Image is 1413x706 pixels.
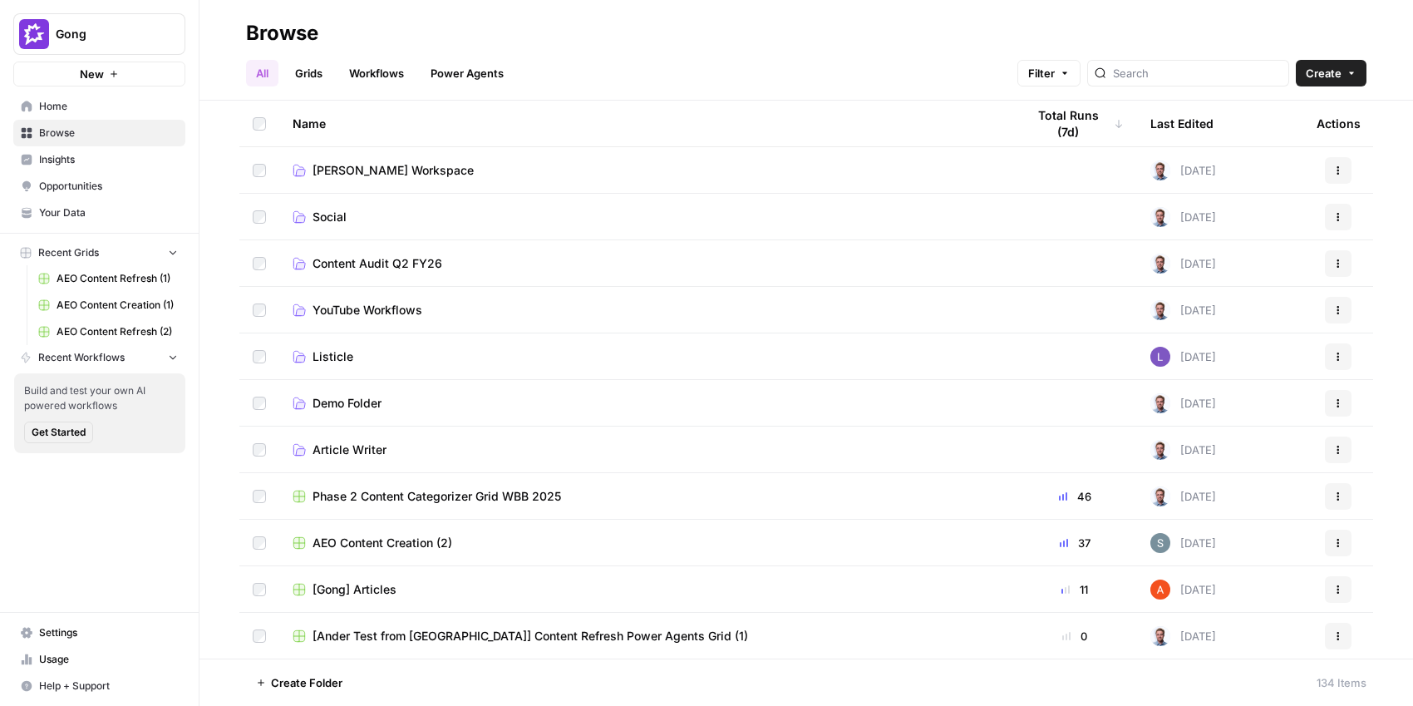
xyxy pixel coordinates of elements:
[246,669,352,696] button: Create Folder
[313,162,474,179] span: [PERSON_NAME] Workspace
[13,93,185,120] a: Home
[1317,101,1361,146] div: Actions
[13,13,185,55] button: Workspace: Gong
[1150,300,1170,320] img: bf076u973kud3p63l3g8gndu11n6
[39,179,178,194] span: Opportunities
[313,348,353,365] span: Listicle
[39,205,178,220] span: Your Data
[1150,101,1214,146] div: Last Edited
[1150,347,1170,367] img: rn7sh892ioif0lo51687sih9ndqw
[31,318,185,345] a: AEO Content Refresh (2)
[24,422,93,443] button: Get Started
[1150,347,1216,367] div: [DATE]
[1113,65,1282,81] input: Search
[1150,207,1170,227] img: bf076u973kud3p63l3g8gndu11n6
[39,99,178,114] span: Home
[246,20,318,47] div: Browse
[293,395,999,412] a: Demo Folder
[293,302,999,318] a: YouTube Workflows
[293,581,999,598] a: [Gong] Articles
[293,535,999,551] a: AEO Content Creation (2)
[13,200,185,226] a: Your Data
[1150,580,1170,600] img: cje7zb9ux0f2nqyv5qqgv3u0jxek
[38,245,99,260] span: Recent Grids
[80,66,104,82] span: New
[1150,254,1216,274] div: [DATE]
[1150,393,1216,413] div: [DATE]
[293,348,999,365] a: Listicle
[1017,60,1081,86] button: Filter
[313,302,422,318] span: YouTube Workflows
[13,646,185,673] a: Usage
[13,62,185,86] button: New
[1026,628,1124,644] div: 0
[1028,65,1055,81] span: Filter
[339,60,414,86] a: Workflows
[1150,486,1170,506] img: bf076u973kud3p63l3g8gndu11n6
[313,395,382,412] span: Demo Folder
[1026,535,1124,551] div: 37
[57,324,178,339] span: AEO Content Refresh (2)
[39,652,178,667] span: Usage
[1150,160,1216,180] div: [DATE]
[24,383,175,413] span: Build and test your own AI powered workflows
[13,173,185,200] a: Opportunities
[1026,101,1124,146] div: Total Runs (7d)
[1150,626,1170,646] img: bf076u973kud3p63l3g8gndu11n6
[19,19,49,49] img: Gong Logo
[1150,440,1216,460] div: [DATE]
[32,425,86,440] span: Get Started
[1150,160,1170,180] img: bf076u973kud3p63l3g8gndu11n6
[421,60,514,86] a: Power Agents
[1150,440,1170,460] img: bf076u973kud3p63l3g8gndu11n6
[39,126,178,141] span: Browse
[1150,254,1170,274] img: bf076u973kud3p63l3g8gndu11n6
[293,628,999,644] a: [Ander Test from [GEOGRAPHIC_DATA]] Content Refresh Power Agents Grid (1)
[246,60,278,86] a: All
[293,255,999,272] a: Content Audit Q2 FY26
[13,120,185,146] a: Browse
[38,350,125,365] span: Recent Workflows
[13,146,185,173] a: Insights
[57,271,178,286] span: AEO Content Refresh (1)
[1150,626,1216,646] div: [DATE]
[313,442,386,458] span: Article Writer
[1150,533,1170,553] img: w7f6q2jfcebns90hntjxsl93h3td
[39,625,178,640] span: Settings
[1150,300,1216,320] div: [DATE]
[293,488,999,505] a: Phase 2 Content Categorizer Grid WBB 2025
[1150,207,1216,227] div: [DATE]
[13,620,185,646] a: Settings
[13,345,185,370] button: Recent Workflows
[313,581,396,598] span: [Gong] Articles
[1306,65,1342,81] span: Create
[13,240,185,265] button: Recent Grids
[56,26,156,42] span: Gong
[1150,533,1216,553] div: [DATE]
[39,679,178,694] span: Help + Support
[293,101,999,146] div: Name
[31,265,185,292] a: AEO Content Refresh (1)
[1026,488,1124,505] div: 46
[1026,581,1124,598] div: 11
[313,628,748,644] span: [Ander Test from [GEOGRAPHIC_DATA]] Content Refresh Power Agents Grid (1)
[1296,60,1366,86] button: Create
[293,209,999,225] a: Social
[285,60,332,86] a: Grids
[313,488,561,505] span: Phase 2 Content Categorizer Grid WBB 2025
[313,209,347,225] span: Social
[1150,486,1216,506] div: [DATE]
[1150,580,1216,600] div: [DATE]
[293,162,999,179] a: [PERSON_NAME] Workspace
[313,535,452,551] span: AEO Content Creation (2)
[39,152,178,167] span: Insights
[313,255,442,272] span: Content Audit Q2 FY26
[1150,393,1170,413] img: bf076u973kud3p63l3g8gndu11n6
[31,292,185,318] a: AEO Content Creation (1)
[57,298,178,313] span: AEO Content Creation (1)
[293,442,999,458] a: Article Writer
[13,673,185,699] button: Help + Support
[271,674,342,691] span: Create Folder
[1317,674,1366,691] div: 134 Items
